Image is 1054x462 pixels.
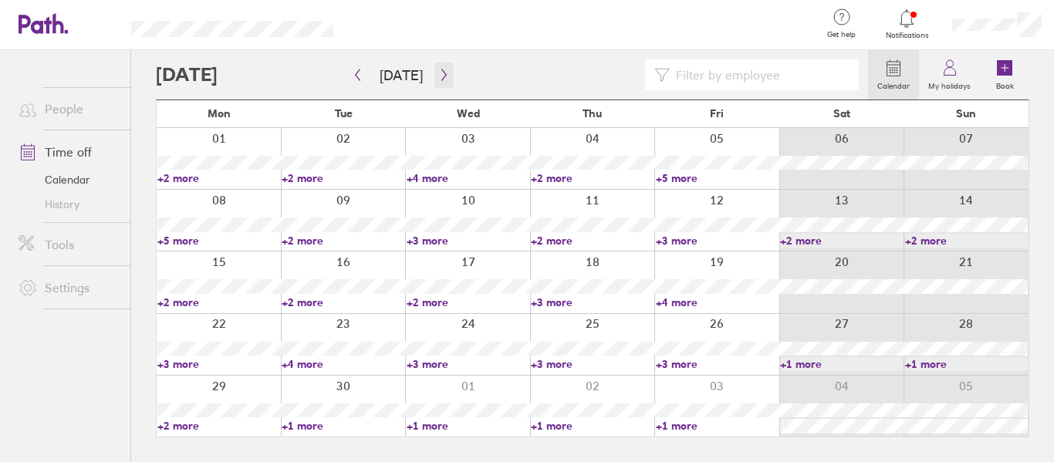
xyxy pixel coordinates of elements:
a: +4 more [282,357,404,371]
button: [DATE] [367,62,435,88]
span: Wed [457,107,480,120]
a: +1 more [905,357,1028,371]
a: +1 more [780,357,903,371]
a: +2 more [282,171,404,185]
a: Tools [6,229,130,260]
label: Calendar [868,77,919,91]
a: +3 more [407,234,529,248]
a: +2 more [780,234,903,248]
a: +2 more [157,419,280,433]
label: Book [987,77,1023,91]
a: +3 more [531,357,654,371]
input: Filter by employee [670,60,850,89]
a: People [6,93,130,124]
a: +4 more [656,295,779,309]
a: Calendar [6,167,130,192]
a: +2 more [531,234,654,248]
a: +3 more [656,357,779,371]
span: Get help [816,30,867,39]
a: +1 more [282,419,404,433]
a: +4 more [407,171,529,185]
span: Mon [208,107,231,120]
a: +2 more [905,234,1028,248]
a: +2 more [531,171,654,185]
a: Book [980,50,1029,99]
a: +3 more [531,295,654,309]
a: My holidays [919,50,980,99]
a: +3 more [407,357,529,371]
a: Time off [6,137,130,167]
a: Settings [6,272,130,303]
a: +2 more [407,295,529,309]
span: Notifications [882,31,932,40]
a: +1 more [407,419,529,433]
a: +2 more [282,295,404,309]
a: Calendar [868,50,919,99]
a: +3 more [656,234,779,248]
a: +2 more [282,234,404,248]
span: Sat [833,107,850,120]
a: +1 more [531,419,654,433]
a: +2 more [157,171,280,185]
span: Tue [335,107,353,120]
a: Notifications [882,8,932,40]
a: +1 more [656,419,779,433]
span: Sun [956,107,976,120]
a: +5 more [656,171,779,185]
span: Fri [710,107,724,120]
label: My holidays [919,77,980,91]
a: +2 more [157,295,280,309]
a: +5 more [157,234,280,248]
a: +3 more [157,357,280,371]
a: History [6,192,130,217]
span: Thu [583,107,602,120]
